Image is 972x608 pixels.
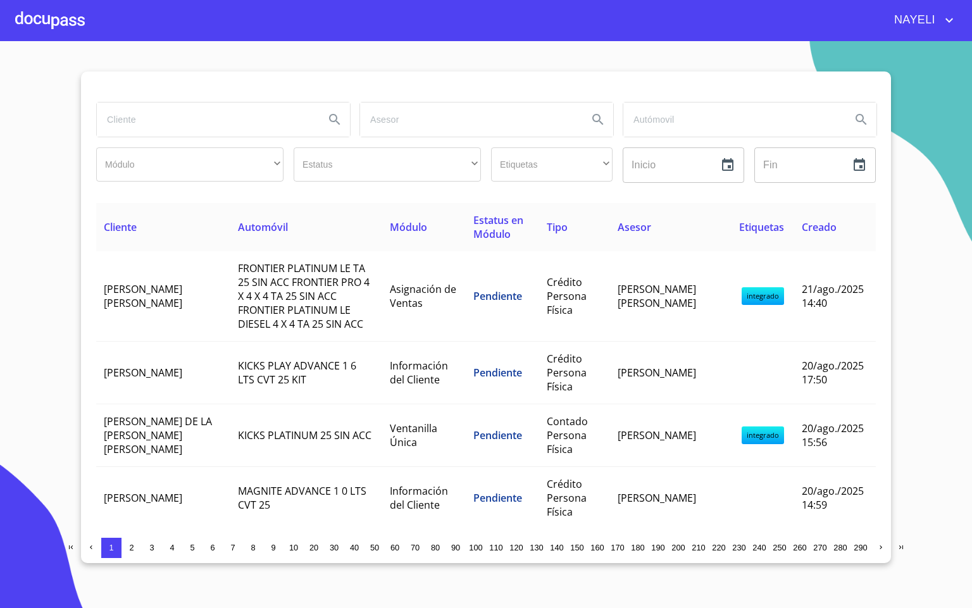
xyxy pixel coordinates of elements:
span: 20/ago./2025 17:50 [802,359,864,387]
span: MAGNITE ADVANCE 1 0 LTS CVT 25 [238,484,366,512]
span: 230 [732,543,745,552]
span: KICKS PLAY ADVANCE 1 6 LTS CVT 25 KIT [238,359,356,387]
input: search [623,102,841,137]
span: [PERSON_NAME] [104,366,182,380]
span: 270 [813,543,826,552]
span: Pendiente [473,491,522,505]
span: Etiquetas [739,220,784,234]
span: 20/ago./2025 15:56 [802,421,864,449]
button: 8 [243,538,263,558]
button: 240 [749,538,769,558]
button: Search [320,104,350,135]
span: 200 [671,543,685,552]
span: [PERSON_NAME] [618,428,696,442]
span: Información del Cliente [390,359,448,387]
span: 150 [570,543,583,552]
span: integrado [742,287,784,305]
span: 21/ago./2025 14:40 [802,282,864,310]
span: 9 [271,543,275,552]
input: search [97,102,315,137]
span: [PERSON_NAME] [PERSON_NAME] [104,282,182,310]
span: 2 [129,543,134,552]
button: 5 [182,538,202,558]
span: Crédito Persona Física [547,352,587,394]
span: 3 [149,543,154,552]
button: 60 [385,538,405,558]
span: integrado [742,426,784,444]
span: 240 [752,543,766,552]
span: Tipo [547,220,568,234]
span: Cliente [104,220,137,234]
span: 210 [692,543,705,552]
div: ​ [491,147,613,182]
span: 290 [854,543,867,552]
span: 40 [350,543,359,552]
button: 1 [101,538,121,558]
span: 8 [251,543,255,552]
span: Estatus en Módulo [473,213,523,241]
button: 10 [283,538,304,558]
span: 130 [530,543,543,552]
button: 70 [405,538,425,558]
button: 170 [607,538,628,558]
button: 280 [830,538,850,558]
span: 280 [833,543,847,552]
button: 160 [587,538,607,558]
span: 60 [390,543,399,552]
span: [PERSON_NAME] DE LA [PERSON_NAME] [PERSON_NAME] [104,414,212,456]
button: 130 [526,538,547,558]
span: Información del Cliente [390,484,448,512]
button: 90 [445,538,466,558]
span: KICKS PLATINUM 25 SIN ACC [238,428,371,442]
span: Crédito Persona Física [547,477,587,519]
button: 30 [324,538,344,558]
span: [PERSON_NAME] [618,366,696,380]
span: [PERSON_NAME] [618,491,696,505]
div: ​ [96,147,283,182]
span: 90 [451,543,460,552]
button: 2 [121,538,142,558]
span: 160 [590,543,604,552]
span: 7 [230,543,235,552]
button: 7 [223,538,243,558]
button: 40 [344,538,364,558]
button: 190 [648,538,668,558]
button: 140 [547,538,567,558]
button: 180 [628,538,648,558]
span: 190 [651,543,664,552]
span: [PERSON_NAME] [104,491,182,505]
button: 250 [769,538,790,558]
span: 100 [469,543,482,552]
button: 9 [263,538,283,558]
button: 20 [304,538,324,558]
button: Search [583,104,613,135]
span: Módulo [390,220,427,234]
span: Asesor [618,220,651,234]
span: Creado [802,220,837,234]
span: 180 [631,543,644,552]
button: 210 [688,538,709,558]
span: 5 [190,543,194,552]
button: 110 [486,538,506,558]
span: 80 [431,543,440,552]
span: NAYELI [885,10,942,30]
button: 3 [142,538,162,558]
span: 20 [309,543,318,552]
button: Search [846,104,876,135]
span: Ventanilla Única [390,421,437,449]
button: 50 [364,538,385,558]
span: 170 [611,543,624,552]
input: search [360,102,578,137]
span: [PERSON_NAME] [PERSON_NAME] [618,282,696,310]
span: Automóvil [238,220,288,234]
span: 6 [210,543,215,552]
span: 140 [550,543,563,552]
span: 250 [773,543,786,552]
button: 80 [425,538,445,558]
span: Pendiente [473,366,522,380]
button: 120 [506,538,526,558]
button: account of current user [885,10,957,30]
button: 290 [850,538,871,558]
span: 10 [289,543,298,552]
button: 4 [162,538,182,558]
